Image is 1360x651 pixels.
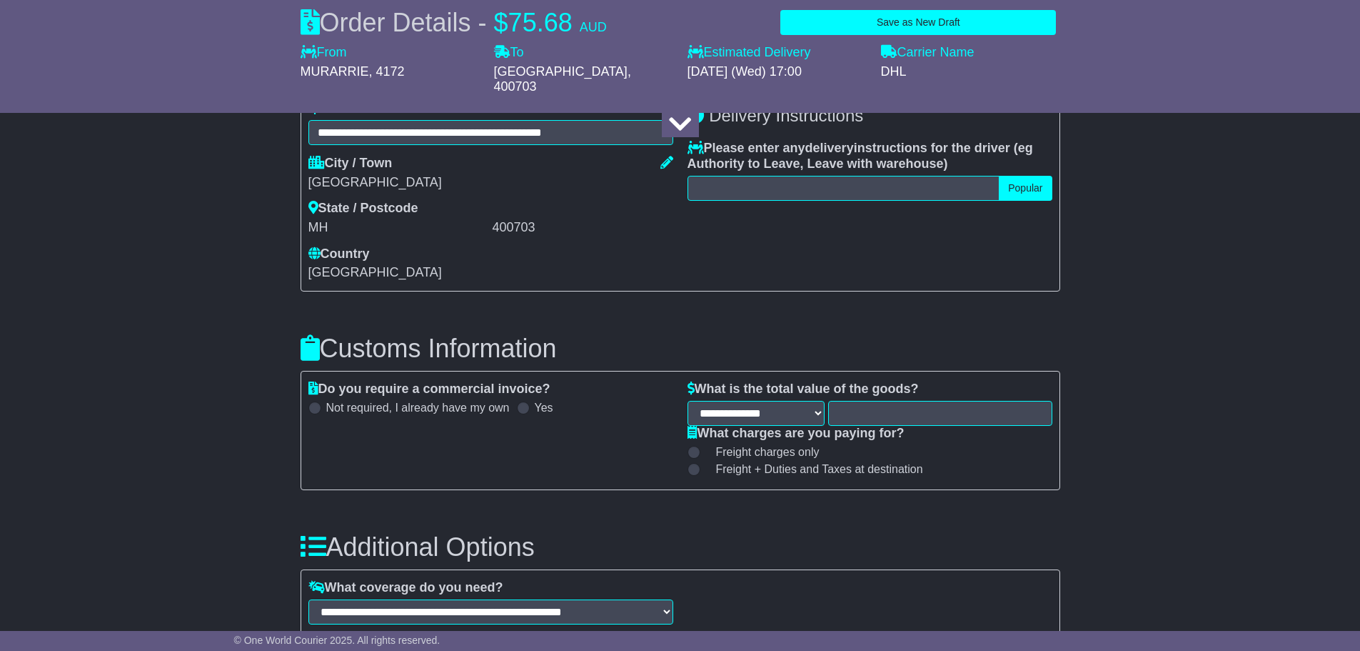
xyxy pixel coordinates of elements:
label: Not required, I already have my own [326,401,510,414]
div: DHL [881,64,1060,80]
label: What coverage do you need? [308,580,503,596]
span: Freight + Duties and Taxes at destination [716,462,923,476]
div: 400703 [493,220,673,236]
div: [GEOGRAPHIC_DATA] [308,175,673,191]
span: [GEOGRAPHIC_DATA] [494,64,628,79]
span: , 4172 [369,64,405,79]
span: , 400703 [494,64,631,94]
label: City / Town [308,156,393,172]
label: Carrier Name [881,45,974,61]
div: MH [308,220,489,236]
label: Please enter any instructions for the driver ( ) [687,141,1052,172]
span: 75.68 [508,8,573,37]
div: Order Details - [301,7,607,38]
span: $ [494,8,508,37]
span: delivery [805,141,854,155]
label: From [301,45,347,61]
label: Country [308,247,370,262]
label: State / Postcode [308,201,418,217]
span: © One World Courier 2025. All rights reserved. [234,635,440,646]
button: Popular [999,176,1052,201]
h3: Customs Information [301,334,1060,363]
label: To [494,45,524,61]
label: What charges are you paying for? [687,426,905,442]
span: [GEOGRAPHIC_DATA] [308,265,442,279]
button: Save as New Draft [780,10,1056,35]
label: Yes [535,401,553,414]
span: eg Authority to Leave, Leave with warehouse [687,141,1033,171]
span: AUD [580,20,607,34]
label: What is the total value of the goods? [687,382,919,397]
span: MURARRIE [301,64,369,79]
label: Estimated Delivery [687,45,867,61]
div: [DATE] (Wed) 17:00 [687,64,867,80]
label: Do you require a commercial invoice? [308,382,550,397]
h3: Additional Options [301,533,1060,562]
label: Freight charges only [698,445,820,459]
